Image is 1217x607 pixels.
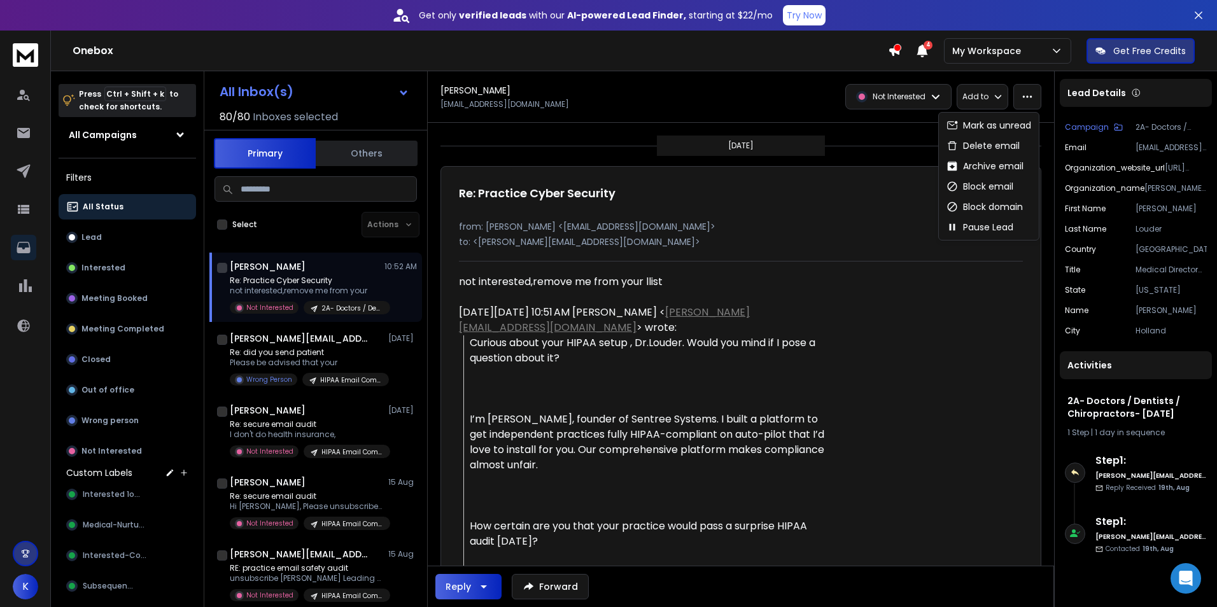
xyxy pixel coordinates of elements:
p: Contacted [1106,544,1174,554]
p: Get Free Credits [1113,45,1186,57]
div: Reply [446,580,471,593]
p: Holland [1136,326,1207,336]
p: organization_name [1065,183,1144,193]
p: Medical Director and Physician [1136,265,1207,275]
div: | [1067,428,1204,438]
p: Interested [81,263,125,273]
h6: [PERSON_NAME][EMAIL_ADDRESS][DOMAIN_NAME] [1095,532,1207,541]
p: 15 Aug [388,477,417,487]
div: Domain: [URL] [33,33,90,43]
div: Block domain [946,200,1023,213]
p: All Status [83,202,123,212]
p: Re: did you send patient [230,347,383,358]
p: Wrong person [81,415,139,426]
p: city [1065,326,1080,336]
p: 2A- Doctors / Dentists / Chiropractors- [DATE] [1136,122,1207,132]
h1: [PERSON_NAME][EMAIL_ADDRESS][DOMAIN_NAME] [230,548,370,561]
h1: [PERSON_NAME] [230,476,306,489]
p: Reply Received [1106,483,1190,492]
p: Not Interested [246,447,293,456]
p: Campaign [1065,122,1109,132]
p: Not Interested [81,446,142,456]
div: Open Intercom Messenger [1171,563,1201,594]
span: 19th, Aug [1158,483,1190,492]
strong: AI-powered Lead Finder, [567,9,686,22]
p: country [1065,244,1096,255]
button: Forward [512,574,589,599]
p: Please be advised that your [230,358,383,368]
span: 80 / 80 [220,109,250,125]
h1: [PERSON_NAME][EMAIL_ADDRESS][DOMAIN_NAME] [230,332,370,345]
p: unsubscribe [PERSON_NAME] Leading Edge [230,573,383,583]
div: Delete email [946,139,1020,152]
p: Try Now [787,9,822,22]
span: 19th, Aug [1143,544,1174,554]
h1: [PERSON_NAME] [440,84,510,97]
p: Lead [81,232,102,242]
p: 10:52 AM [384,262,417,272]
p: [GEOGRAPHIC_DATA] [1136,244,1207,255]
img: tab_keywords_by_traffic_grey.svg [129,74,139,84]
p: Lead Details [1067,87,1126,99]
p: Not Interested [246,303,293,312]
p: [US_STATE] [1136,285,1207,295]
div: Activities [1060,351,1212,379]
span: Interested-Conv [83,550,150,561]
p: HIPAA Email Compliance – Split Test [321,447,383,457]
p: Re: secure email audit [230,491,383,501]
p: organization_website_url [1065,163,1165,173]
p: Re: secure email audit [230,419,383,429]
h1: [PERSON_NAME] [230,404,306,417]
p: 2A- Doctors / Dentists / Chiropractors- [DATE] [321,303,383,313]
div: Archive email [946,160,1024,172]
span: 1 day in sequence [1095,427,1165,438]
p: Add to [962,92,988,102]
div: v 4.0.25 [36,20,62,31]
p: Not Interested [873,92,925,102]
h3: Inboxes selected [253,109,338,125]
a: [PERSON_NAME][EMAIL_ADDRESS][DOMAIN_NAME] [459,305,750,335]
p: Wrong Person [246,375,292,384]
h6: Step 1 : [1095,514,1207,529]
span: Medical-Nurture [83,520,146,530]
h1: [PERSON_NAME] [230,260,306,273]
p: [DATE] [728,141,754,151]
p: [URL][DOMAIN_NAME] [1165,163,1207,173]
p: I don't do health insurance, [230,429,383,440]
p: Closed [81,354,111,365]
p: Last Name [1065,224,1106,234]
span: Ctrl + Shift + k [104,87,166,101]
p: My Workspace [952,45,1026,57]
div: Pause Lead [946,221,1013,234]
p: [PERSON_NAME] [1136,305,1207,316]
p: [EMAIL_ADDRESS][DOMAIN_NAME] [440,99,569,109]
h1: Re: Practice Cyber Security [459,185,616,202]
div: Mark as unread [946,119,1031,132]
span: Subsequence [83,581,137,591]
p: First Name [1065,204,1106,214]
p: Re: Practice Cyber Security [230,276,383,286]
p: Meeting Booked [81,293,148,303]
label: Select [232,220,257,230]
p: Press to check for shortcuts. [79,88,178,113]
strong: verified leads [459,9,526,22]
p: [PERSON_NAME] [1136,204,1207,214]
span: Interested 1on1 [83,489,141,499]
p: HIPAA Email Compliance – Split Test [321,591,383,601]
h3: Custom Labels [66,466,132,479]
p: HIPAA Email Compliance – Split Test [320,375,381,385]
p: [DATE] [388,333,417,344]
img: logo [13,43,38,67]
p: Out of office [81,385,134,395]
p: Get only with our starting at $22/mo [419,9,773,22]
p: [EMAIL_ADDRESS][DOMAIN_NAME] [1136,143,1207,153]
h1: All Campaigns [69,129,137,141]
h1: Onebox [73,43,888,59]
div: Block email [946,180,1013,193]
div: Keywords by Traffic [143,75,210,83]
div: [DATE][DATE] 10:51 AM [PERSON_NAME] < > wrote: [459,305,831,335]
p: Hi [PERSON_NAME], Please unsubscribe me [230,501,383,512]
span: 1 Step [1067,427,1089,438]
h6: [PERSON_NAME][EMAIL_ADDRESS][DOMAIN_NAME] [1095,471,1207,480]
p: Not Interested [246,519,293,528]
